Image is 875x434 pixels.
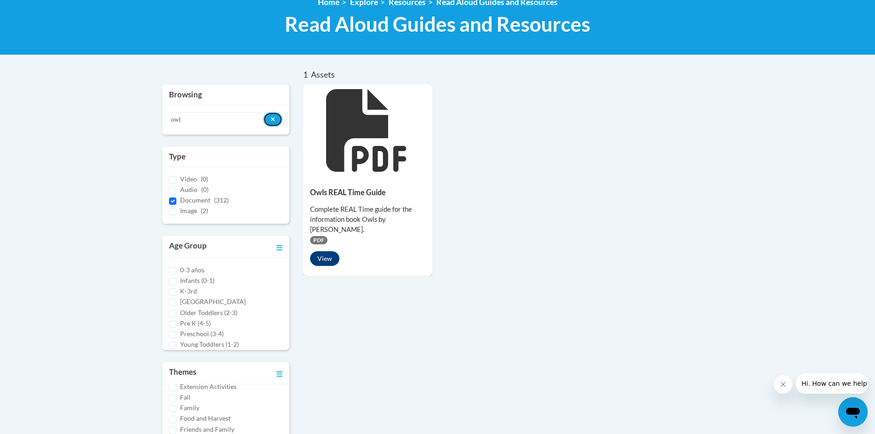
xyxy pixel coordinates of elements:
h5: Owls REAL Time Guide [310,188,425,197]
h3: Age Group [169,240,207,253]
label: Infants (0-1) [180,276,215,286]
iframe: Close message [774,375,792,394]
span: (0) [201,175,208,183]
h3: Type [169,151,283,162]
span: PDF [310,236,327,244]
span: 1 [303,70,308,79]
span: (312) [214,196,229,204]
button: View [310,251,339,266]
input: Search resources [169,112,263,128]
span: Audio [180,186,198,193]
iframe: Message from company [796,373,868,394]
label: Fall [180,392,191,402]
span: Read Aloud Guides and Resources [285,12,590,36]
span: (0) [201,186,209,193]
span: (2) [201,207,208,214]
span: Hi. How can we help? [6,6,74,14]
label: K-3rd [180,286,197,296]
a: Toggle collapse [277,366,282,379]
h3: Themes [169,366,196,379]
div: Complete REAL Time guide for the information book Owls by [PERSON_NAME]. [310,204,425,235]
span: Assets [311,70,335,79]
span: Video [180,175,197,183]
a: Toggle collapse [277,240,282,253]
label: Food and Harvest [180,413,231,423]
span: Image [180,207,197,214]
label: Older Toddlers (2-3) [180,308,237,318]
label: Family [180,403,199,413]
button: Search resources [263,112,283,127]
label: Young Toddlers (1-2) [180,339,239,349]
label: Extension Activities [180,382,237,392]
iframe: Button to launch messaging window [838,397,868,427]
label: [GEOGRAPHIC_DATA] [180,297,246,307]
h3: Browsing [169,89,283,100]
label: Preschool (3-4) [180,329,224,339]
label: 0-3 años [180,265,204,275]
span: Document [180,196,210,204]
label: Pre K (4-5) [180,318,211,328]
